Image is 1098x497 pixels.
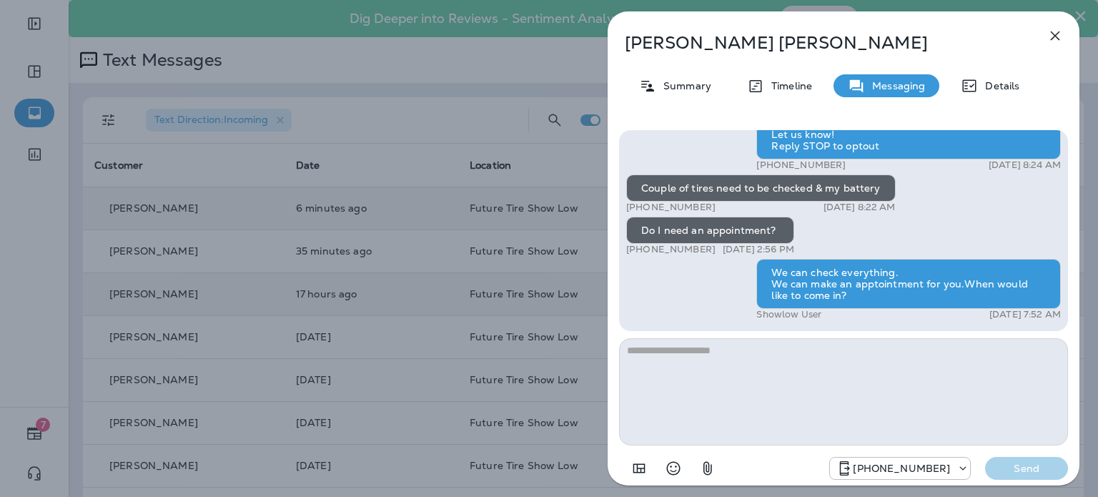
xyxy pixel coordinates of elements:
[659,454,688,483] button: Select an emoji
[656,80,711,92] p: Summary
[625,33,1015,53] p: [PERSON_NAME] [PERSON_NAME]
[626,202,716,213] p: [PHONE_NUMBER]
[756,159,846,171] p: [PHONE_NUMBER]
[865,80,925,92] p: Messaging
[723,244,794,255] p: [DATE] 2:56 PM
[978,80,1019,92] p: Details
[989,309,1061,320] p: [DATE] 7:52 AM
[626,244,716,255] p: [PHONE_NUMBER]
[626,217,794,244] div: Do I need an appointment?
[830,460,970,477] div: +1 (928) 232-1970
[764,80,812,92] p: Timeline
[823,202,896,213] p: [DATE] 8:22 AM
[626,174,896,202] div: Couple of tires need to be checked & my battery
[625,454,653,483] button: Add in a premade template
[853,463,950,474] p: [PHONE_NUMBER]
[756,309,821,320] p: Showlow User
[989,159,1061,171] p: [DATE] 8:24 AM
[756,259,1061,309] div: We can check everything. We can make an apptointment for you.When would like to come in?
